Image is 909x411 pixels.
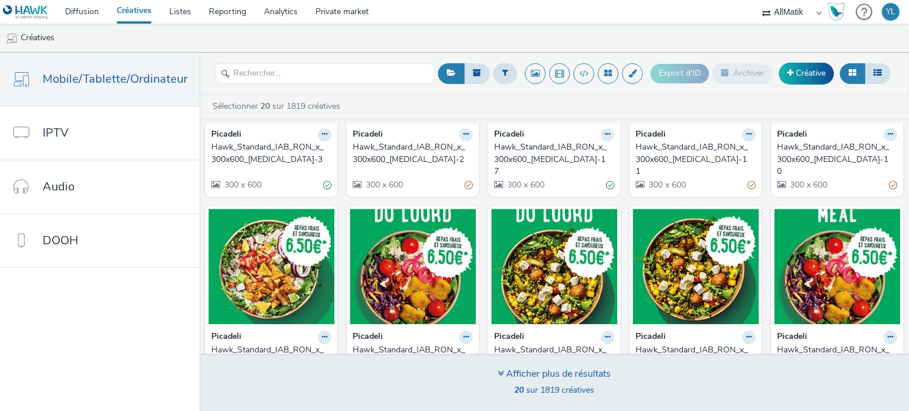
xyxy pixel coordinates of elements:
div: Partiellement valide [747,179,756,191]
a: Hawk_Standard_IAB_RON_x_300x600_[MEDICAL_DATA]-2 [353,141,473,166]
strong: Picadeli [494,128,524,142]
div: YL [886,3,895,21]
span: 300 x 600 [506,179,544,190]
a: Hawk_Standard_IAB_RON_x_300x600_[MEDICAL_DATA]-9 [636,344,756,368]
span: 300 x 600 [647,179,686,190]
div: Hawk_Standard_IAB_RON_x_300x600_[MEDICAL_DATA]-11 [636,141,751,177]
img: undefined Logo [3,5,49,20]
a: Hawk_Standard_IAB_RON_x_300x600_[MEDICAL_DATA]-11 [636,141,756,177]
span: 300 x 600 [223,179,262,190]
strong: Picadeli [636,128,666,142]
strong: Picadeli [494,331,524,344]
span: Audio [43,178,75,195]
div: Hawk_Standard_IAB_RON_x_300x600_[MEDICAL_DATA]-9 [636,344,751,368]
input: Rechercher... [215,63,435,84]
div: Hawk_Standard_IAB_RON_x_300x600_[MEDICAL_DATA]-17 [494,141,610,177]
span: IPTV [43,124,69,141]
span: 300 x 600 [789,179,827,190]
a: Sélectionner sur 1819 créatives [211,101,345,112]
strong: 20 [260,101,270,112]
strong: Picadeli [777,128,807,142]
a: Hawk Academy [827,2,850,21]
div: Hawk_Standard_IAB_RON_x_300x600_[MEDICAL_DATA]-2 [353,141,468,166]
strong: Picadeli [777,331,807,344]
div: Hawk_Standard_IAB_RON_x_300x600_[MEDICAL_DATA]-5 [777,344,892,368]
strong: Picadeli [211,331,241,344]
a: Hawk_Standard_IAB_RON_x_300x600_[MEDICAL_DATA]-5 [777,344,897,368]
img: Hawk_Standard_IAB_RON_x_300x600_T3-23 visual [350,209,476,324]
div: Hawk_Standard_IAB_RON_x_300x600_[MEDICAL_DATA]-23 [353,344,468,380]
a: Hawk_Standard_IAB_RON_x_300x600_[MEDICAL_DATA]-12 [211,344,331,380]
div: Partiellement valide [889,179,897,191]
div: Hawk_Standard_IAB_RON_x_300x600_[MEDICAL_DATA]-15 [494,344,610,380]
button: Archiver [712,63,773,83]
span: 300 x 600 [365,179,403,190]
a: Créative [779,63,834,84]
a: Hawk_Standard_IAB_RON_x_300x600_[MEDICAL_DATA]-17 [494,141,614,177]
a: Hawk_Standard_IAB_RON_x_300x600_[MEDICAL_DATA]-15 [494,344,614,380]
div: Hawk_Standard_IAB_RON_x_300x600_[MEDICAL_DATA]-3 [211,141,327,166]
a: Hawk_Standard_IAB_RON_x_300x600_[MEDICAL_DATA]-3 [211,141,331,166]
button: Grille [840,63,865,83]
div: Hawk_Standard_IAB_RON_x_300x600_[MEDICAL_DATA]-12 [211,344,327,380]
img: Hawk_Standard_IAB_RON_x_300x600_T3-12 visual [208,209,334,324]
img: Hawk_Standard_IAB_RON_x_300x600_T3-15 visual [491,209,617,324]
div: Partiellement valide [465,179,473,191]
span: sur 1819 créatives [514,384,594,396]
img: Hawk Academy [827,2,845,21]
div: Hawk_Standard_IAB_RON_x_300x600_[MEDICAL_DATA]-10 [777,141,892,177]
span: DOOH [43,232,78,249]
strong: Picadeli [353,331,383,344]
span: Mobile/Tablette/Ordinateur [43,70,188,88]
strong: Picadeli [636,331,666,344]
strong: Picadeli [211,128,241,142]
img: Hawk_Standard_IAB_RON_x_300x600_T3-9 visual [633,209,759,324]
button: Liste [865,63,891,83]
strong: 20 [514,384,524,396]
a: Hawk_Standard_IAB_RON_x_300x600_[MEDICAL_DATA]-23 [353,344,473,380]
div: Valide [323,179,331,191]
div: Valide [606,179,614,191]
strong: Picadeli [353,128,383,142]
img: Hawk_Standard_IAB_RON_x_300x600_T3-5 visual [774,209,900,324]
img: mobile [6,33,18,44]
div: Afficher plus de résultats [498,367,611,381]
button: Export d'ID [650,64,709,83]
a: Hawk_Standard_IAB_RON_x_300x600_[MEDICAL_DATA]-10 [777,141,897,177]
